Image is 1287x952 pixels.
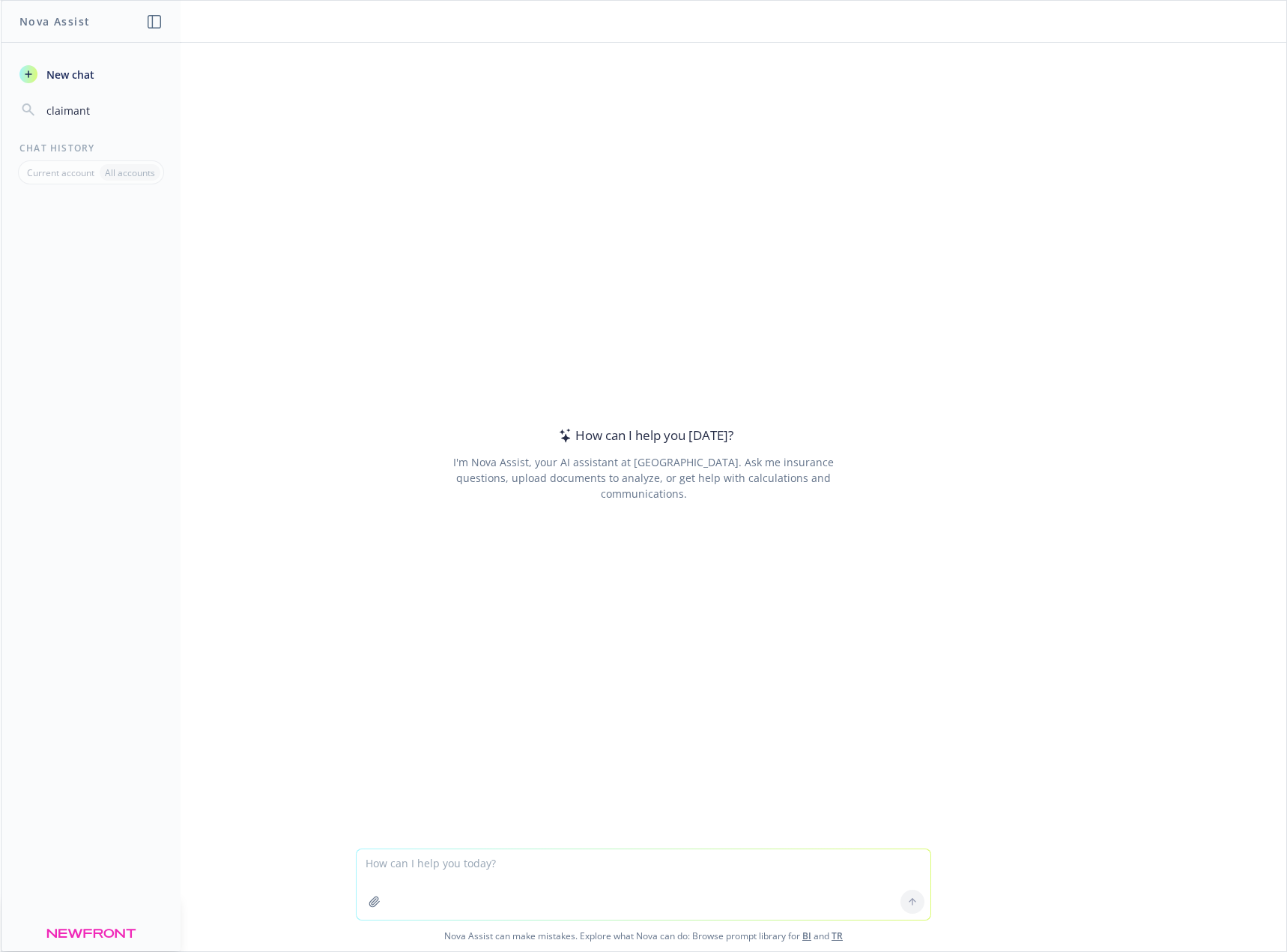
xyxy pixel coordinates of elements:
input: Search chats [43,100,163,121]
p: All accounts [105,166,155,179]
a: BI [802,930,811,942]
span: Nova Assist can make mistakes. Explore what Nova can do: Browse prompt library for and [7,921,1280,951]
div: I'm Nova Assist, your AI assistant at [GEOGRAPHIC_DATA]. Ask me insurance questions, upload docum... [432,454,854,501]
a: TR [832,930,843,942]
p: Current account [27,166,94,179]
div: Chat History [1,142,181,154]
div: How can I help you [DATE]? [554,426,733,445]
span: New chat [43,67,94,82]
button: New chat [13,61,169,88]
h1: Nova Assist [19,13,90,29]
